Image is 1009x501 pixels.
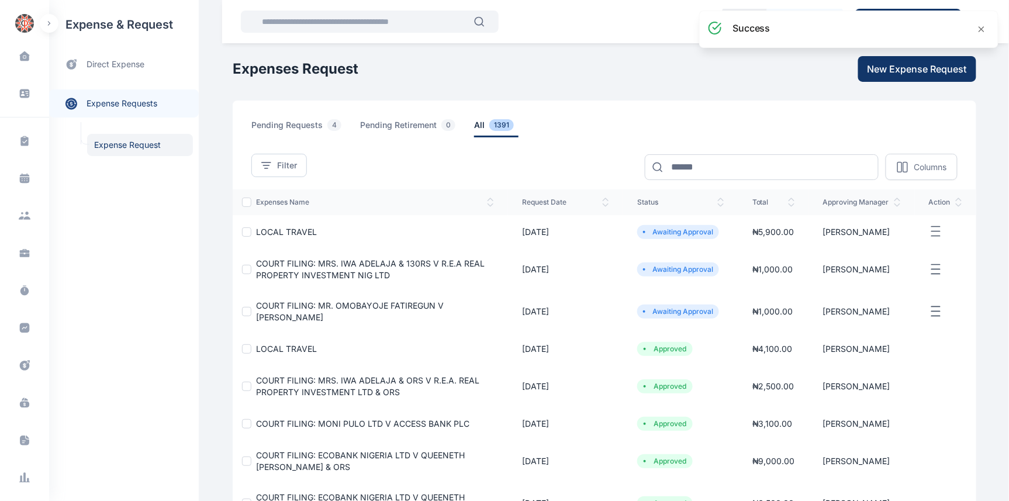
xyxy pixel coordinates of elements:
li: Awaiting Approval [642,307,714,316]
span: ₦ 1,000.00 [752,264,793,274]
td: [DATE] [508,248,623,291]
li: Approved [642,457,688,466]
span: ₦ 2,500.00 [752,381,794,391]
a: Expense Request [87,134,193,156]
li: Approved [642,382,688,391]
span: all [474,119,519,137]
a: COURT FILING: MR. OMOBAYOJE FATIREGUN V [PERSON_NAME] [256,300,444,322]
h1: Expenses Request [233,60,358,78]
li: Approved [642,344,688,354]
span: pending retirement [360,119,460,137]
span: ₦ 5,900.00 [752,227,794,237]
span: New Expense Request [868,62,967,76]
td: [DATE] [508,333,623,365]
td: [DATE] [508,440,623,482]
td: [PERSON_NAME] [809,248,915,291]
td: [PERSON_NAME] [809,215,915,248]
td: [PERSON_NAME] [809,291,915,333]
span: expenses Name [256,198,494,207]
a: all1391 [474,119,533,137]
a: direct expense [49,49,199,80]
span: action [929,198,962,207]
span: approving manager [823,198,901,207]
li: Awaiting Approval [642,265,714,274]
a: pending requests4 [251,119,360,137]
span: direct expense [87,58,144,71]
button: Columns [886,154,958,180]
a: LOCAL TRAVEL [256,227,317,237]
td: [DATE] [508,215,623,248]
span: ₦ 4,100.00 [752,344,793,354]
a: COURT FILING: ECOBANK NIGERIA LTD V QUEENETH [PERSON_NAME] & ORS [256,450,465,472]
span: request date [522,198,609,207]
a: COURT FILING: MONI PULO LTD V ACCESS BANK PLC [256,419,469,429]
p: Columns [914,161,946,173]
span: status [637,198,724,207]
span: total [752,198,795,207]
li: Awaiting Approval [642,227,714,237]
a: expense requests [49,89,199,118]
td: [DATE] [508,291,623,333]
td: [PERSON_NAME] [809,365,915,407]
td: [DATE] [508,407,623,440]
a: pending retirement0 [360,119,474,137]
a: COURT FILING: MRS. IWA ADELAJA & 130RS V R.E.A REAL PROPERTY INVESTMENT NIG LTD [256,258,485,280]
a: COURT FILING: MRS. IWA ADELAJA & ORS V R.E.A. REAL PROPERTY INVESTMENT LTD & ORS [256,375,479,397]
div: expense requests [49,80,199,118]
span: ₦ 1,000.00 [752,306,793,316]
button: New Expense Request [858,56,976,82]
td: [PERSON_NAME] [809,440,915,482]
span: Filter [277,160,297,171]
span: 0 [441,119,455,131]
span: ₦ 3,100.00 [752,419,793,429]
button: Filter [251,154,307,177]
td: [DATE] [508,365,623,407]
li: Approved [642,419,688,429]
td: [PERSON_NAME] [809,407,915,440]
span: 1391 [489,119,514,131]
h3: success [732,21,770,35]
span: pending requests [251,119,346,137]
td: [PERSON_NAME] [809,333,915,365]
span: 4 [327,119,341,131]
span: ₦ 9,000.00 [752,456,795,466]
a: LOCAL TRAVEL [256,344,317,354]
